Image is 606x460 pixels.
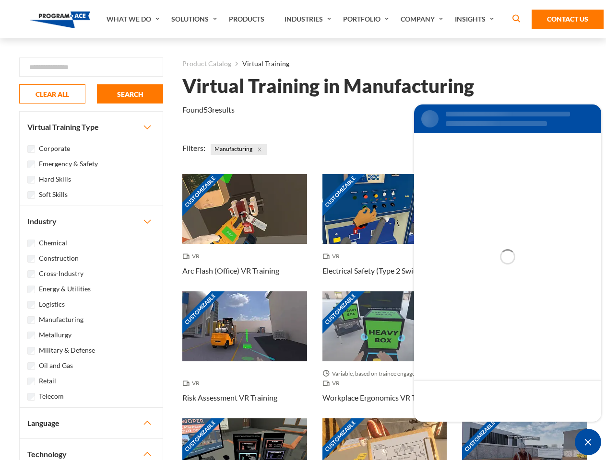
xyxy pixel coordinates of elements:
[322,379,344,388] span: VR
[322,252,344,261] span: VR
[575,429,601,455] div: Chat Widget
[182,392,277,403] h3: Risk Assessment VR Training
[39,330,71,340] label: Metallurgy
[39,360,73,371] label: Oil and Gas
[412,102,604,424] iframe: SalesIQ Chat Window
[322,392,439,403] h3: Workplace Ergonomics VR Training
[27,316,35,324] input: Manufacturing
[182,57,231,70] a: Product Catalog
[27,301,35,309] input: Logistics
[27,362,35,370] input: Oil and Gas
[39,299,65,310] label: Logistics
[20,112,163,142] button: Virtual Training Type
[182,291,307,418] a: Customizable Thumbnail - Risk Assessment VR Training VR Risk Assessment VR Training
[322,174,447,291] a: Customizable Thumbnail - Electrical Safety (Type 2 Switchgear) VR Training VR Electrical Safety (...
[532,10,604,29] a: Contact Us
[27,378,35,385] input: Retail
[27,240,35,247] input: Chemical
[39,159,98,169] label: Emergency & Safety
[322,369,447,379] span: Variable, based on trainee engagement with exercises.
[27,347,35,355] input: Military & Defense
[231,57,289,70] li: Virtual Training
[39,284,91,294] label: Energy & Utilities
[39,345,95,356] label: Military & Defense
[27,332,35,339] input: Metallurgy
[322,265,447,276] h3: Electrical Safety (Type 2 Switchgear) VR Training
[39,253,79,264] label: Construction
[30,11,91,28] img: Program-Ace
[182,57,587,70] nav: breadcrumb
[39,174,71,184] label: Hard Skills
[39,268,83,279] label: Cross-Industry
[27,286,35,293] input: Energy & Utilities
[19,84,85,103] button: CLEAR ALL
[27,191,35,199] input: Soft Skills
[27,255,35,263] input: Construction
[27,145,35,153] input: Corporate
[322,291,447,418] a: Customizable Thumbnail - Workplace Ergonomics VR Training Variable, based on trainee engagement w...
[182,143,205,152] span: Filters:
[27,161,35,168] input: Emergency & Safety
[203,105,212,114] em: 53
[182,252,203,261] span: VR
[20,408,163,438] button: Language
[39,314,83,325] label: Manufacturing
[182,379,203,388] span: VR
[27,270,35,278] input: Cross-Industry
[27,176,35,184] input: Hard Skills
[182,78,474,94] h1: Virtual Training in Manufacturing
[39,143,70,154] label: Corporate
[39,238,67,248] label: Chemical
[575,429,601,455] span: Minimize live chat window
[182,104,235,115] p: Found results
[20,206,163,237] button: Industry
[254,144,265,155] button: Close
[182,174,307,291] a: Customizable Thumbnail - Arc Flash (Office) VR Training VR Arc Flash (Office) VR Training
[39,376,56,386] label: Retail
[39,189,68,200] label: Soft Skills
[27,393,35,401] input: Telecom
[39,391,64,402] label: Telecom
[182,265,279,276] h3: Arc Flash (Office) VR Training
[211,144,267,155] span: Manufacturing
